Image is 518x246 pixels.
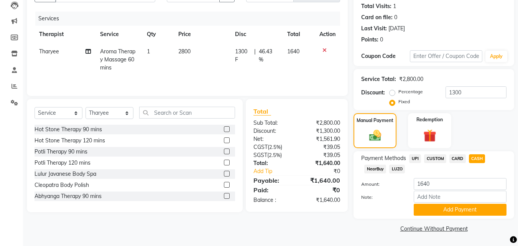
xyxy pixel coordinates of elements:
span: 2.5% [269,152,280,158]
span: 2.5% [269,144,281,150]
div: Hot Stone Therapy 120 mins [35,137,105,145]
div: Points: [361,36,378,44]
span: 1640 [287,48,299,55]
span: CARD [449,154,466,163]
span: Tharyee [39,48,59,55]
th: Qty [142,26,173,43]
div: Services [35,12,346,26]
div: Potli Therapy 90 mins [35,148,87,156]
div: 1 [393,2,396,10]
div: Total Visits: [361,2,391,10]
button: Apply [485,51,507,62]
div: ₹1,300.00 [297,127,346,135]
div: [DATE] [388,25,405,33]
span: 2800 [178,48,191,55]
div: 0 [394,13,397,21]
img: _cash.svg [365,129,385,142]
div: ₹2,800.00 [399,75,423,83]
input: Enter Offer / Coupon Code [410,50,482,62]
th: Service [95,26,142,43]
div: Hot Stone Therapy 90 mins [35,125,102,134]
div: ₹1,640.00 [297,196,346,204]
div: Potli Therapy 120 mins [35,159,90,167]
span: 46.43 % [259,48,278,64]
div: ₹1,640.00 [297,176,346,185]
span: Aroma Therapy Massage 60 mins [100,48,135,71]
label: Note: [355,194,408,201]
th: Therapist [35,26,95,43]
th: Total [283,26,315,43]
span: CGST [253,144,268,150]
div: ₹0 [297,185,346,195]
div: Cleopatra Body Polish [35,181,89,189]
span: NearBuy [364,165,386,173]
span: SGST [253,152,267,158]
div: Service Total: [361,75,396,83]
span: 1300 F [235,48,252,64]
span: Payment Methods [361,154,406,162]
div: ₹2,800.00 [297,119,346,127]
div: Last Visit: [361,25,387,33]
img: _gift.svg [419,128,440,144]
div: Balance : [248,196,297,204]
div: Paid: [248,185,297,195]
th: Disc [230,26,283,43]
label: Redemption [416,116,443,123]
div: ₹39.05 [297,143,346,151]
div: ( ) [248,143,297,151]
div: Card on file: [361,13,393,21]
div: ₹1,561.90 [297,135,346,143]
button: Add Payment [414,204,506,216]
span: 1 [147,48,150,55]
span: LUZO [389,165,405,173]
label: Amount: [355,181,408,188]
div: Payable: [248,176,297,185]
span: UPI [409,154,421,163]
th: Price [174,26,230,43]
div: Lulur Javanese Body Spa [35,170,96,178]
div: ( ) [248,151,297,159]
input: Amount [414,178,506,190]
div: ₹1,640.00 [297,159,346,167]
span: CUSTOM [424,154,446,163]
div: Sub Total: [248,119,297,127]
span: CASH [469,154,485,163]
th: Action [315,26,340,43]
div: ₹0 [305,167,346,175]
span: | [254,48,256,64]
div: Total: [248,159,297,167]
label: Manual Payment [357,117,393,124]
label: Percentage [398,88,423,95]
input: Search or Scan [139,107,235,119]
div: Net: [248,135,297,143]
div: Coupon Code [361,52,409,60]
label: Fixed [398,98,410,105]
div: ₹39.05 [297,151,346,159]
span: Total [253,107,271,116]
a: Continue Without Payment [355,225,513,233]
div: Abhyanga Therapy 90 mins [35,192,102,200]
div: Discount: [361,89,385,97]
div: Discount: [248,127,297,135]
div: 0 [380,36,383,44]
input: Add Note [414,191,506,203]
a: Add Tip [248,167,305,175]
